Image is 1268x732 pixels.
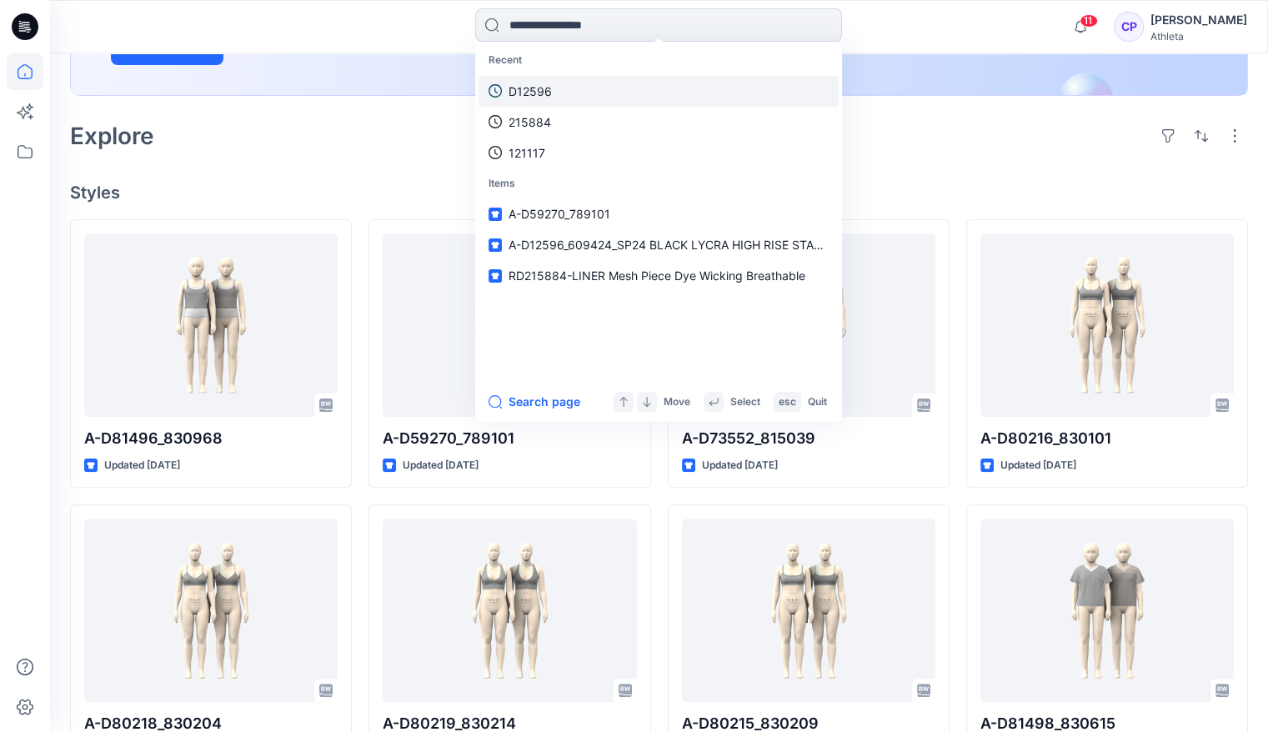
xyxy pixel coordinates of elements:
[980,427,1234,450] p: A-D80216_830101
[1150,10,1247,30] div: [PERSON_NAME]
[84,233,338,417] a: A-D81496_830968
[383,233,636,417] a: A-D59270_789101
[509,268,805,283] span: RD215884-LINER Mesh Piece Dye Wicking Breathable
[70,183,1248,203] h4: Styles
[509,238,1112,252] span: A-D12596_609424_SP24 BLACK LYCRA HIGH RISE STASH YOUR TREASURES TIGHT 3D Line Adoption [DATE]
[682,427,935,450] p: A-D73552_815039
[682,519,935,702] a: A-D80215_830209
[104,457,180,474] p: Updated [DATE]
[84,519,338,702] a: A-D80218_830204
[479,260,839,291] a: RD215884-LINER Mesh Piece Dye Wicking Breathable
[509,113,551,131] p: 215884
[479,229,839,260] a: A-D12596_609424_SP24 BLACK LYCRA HIGH RISE STASH YOUR TREASURES TIGHT 3D Line Adoption [DATE]
[509,144,545,162] p: 121117
[84,427,338,450] p: A-D81496_830968
[509,207,610,221] span: A-D59270_789101
[489,392,580,412] button: Search page
[403,457,479,474] p: Updated [DATE]
[779,394,796,411] p: esc
[479,138,839,168] a: 121117
[479,168,839,199] p: Items
[383,519,636,702] a: A-D80219_830214
[509,83,552,100] p: D12596
[664,394,690,411] p: Move
[70,123,154,149] h2: Explore
[702,457,778,474] p: Updated [DATE]
[1080,14,1098,28] span: 11
[980,233,1234,417] a: A-D80216_830101
[730,394,760,411] p: Select
[479,45,839,76] p: Recent
[1150,30,1247,43] div: Athleta
[479,76,839,107] a: D12596
[479,107,839,138] a: 215884
[1114,12,1144,42] div: CP
[980,519,1234,702] a: A-D81498_830615
[1000,457,1076,474] p: Updated [DATE]
[808,394,827,411] p: Quit
[479,198,839,229] a: A-D59270_789101
[383,427,636,450] p: A-D59270_789101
